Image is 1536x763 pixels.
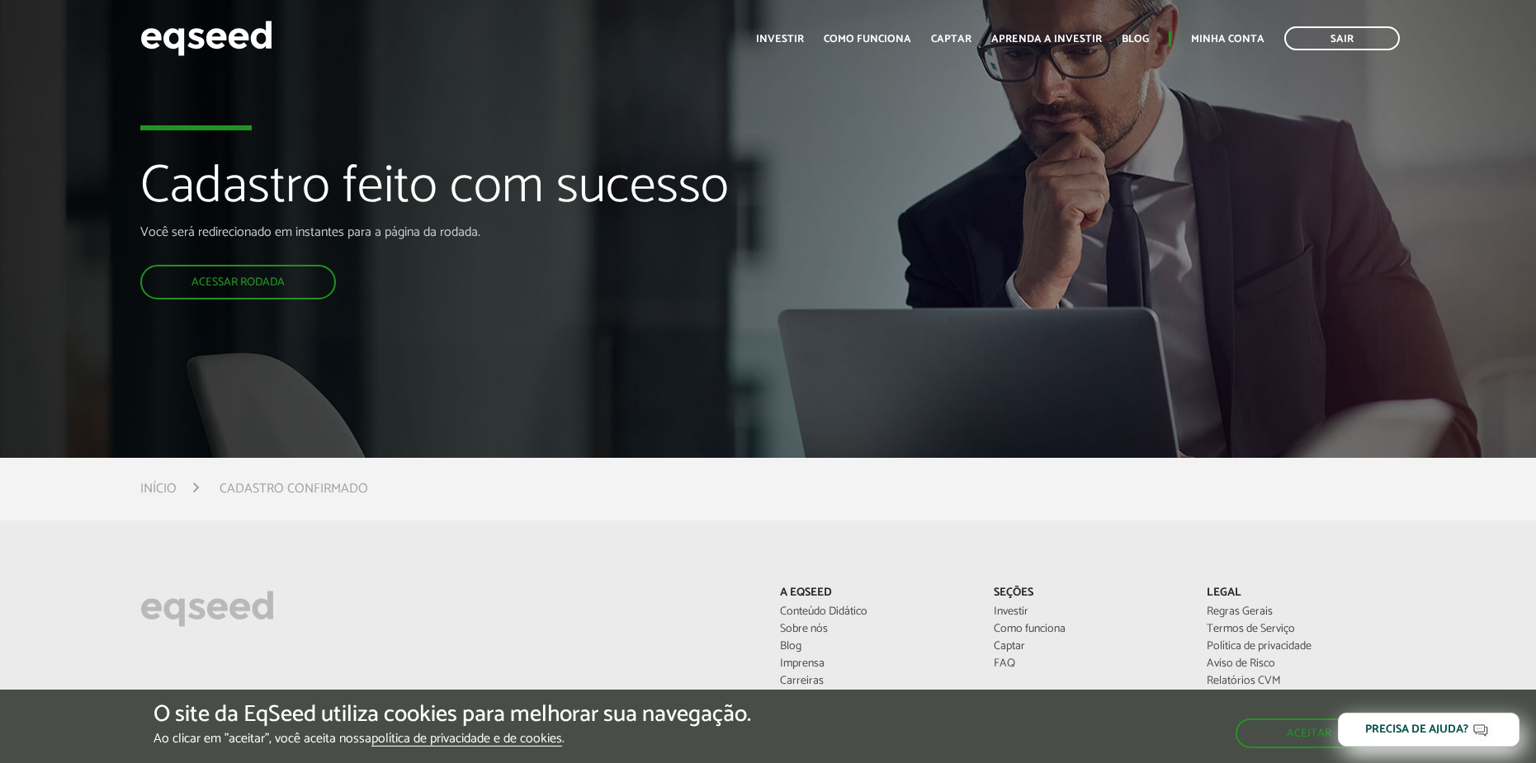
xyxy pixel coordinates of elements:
[780,658,968,670] a: Imprensa
[931,34,971,45] a: Captar
[140,224,884,240] p: Você será redirecionado em instantes para a página da rodada.
[780,676,968,687] a: Carreiras
[1207,676,1395,687] a: Relatórios CVM
[994,658,1182,670] a: FAQ
[140,158,884,224] h1: Cadastro feito com sucesso
[140,16,272,60] img: EqSeed
[994,624,1182,635] a: Como funciona
[780,641,968,652] a: Blog
[220,478,368,500] li: Cadastro confirmado
[780,624,968,635] a: Sobre nós
[994,641,1182,652] a: Captar
[824,34,911,45] a: Como funciona
[1122,34,1149,45] a: Blog
[154,731,751,747] p: Ao clicar em "aceitar", você aceita nossa .
[994,586,1182,601] p: Seções
[1284,26,1400,50] a: Sair
[140,265,336,299] a: Acessar rodada
[1207,624,1395,635] a: Termos de Serviço
[140,483,177,496] a: Início
[1207,641,1395,652] a: Política de privacidade
[1207,658,1395,670] a: Aviso de Risco
[991,34,1102,45] a: Aprenda a investir
[1207,606,1395,618] a: Regras Gerais
[994,606,1182,618] a: Investir
[371,732,562,747] a: política de privacidade e de cookies
[1207,586,1395,601] p: Legal
[1236,718,1382,748] button: Aceitar
[780,586,968,601] p: A EqSeed
[756,34,804,45] a: Investir
[1191,34,1264,45] a: Minha conta
[154,702,751,728] h5: O site da EqSeed utiliza cookies para melhorar sua navegação.
[140,586,274,631] img: EqSeed Logo
[780,606,968,618] a: Conteúdo Didático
